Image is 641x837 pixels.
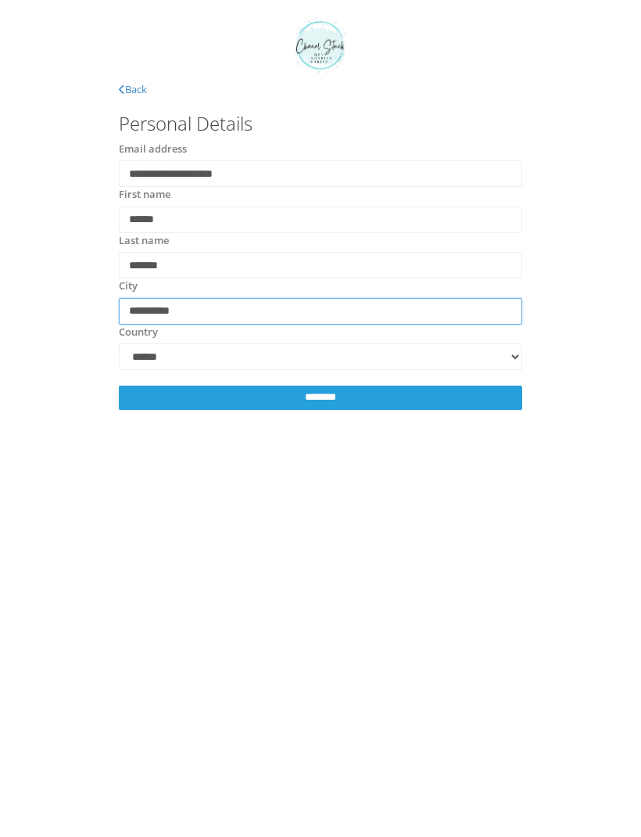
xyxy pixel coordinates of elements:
label: City [119,278,138,294]
label: Email address [119,142,187,157]
a: Back [119,82,147,96]
img: csl.jpg [294,16,348,74]
label: Country [119,325,158,340]
label: First name [119,187,170,203]
h3: Personal Details [119,113,523,134]
label: Last name [119,233,169,249]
